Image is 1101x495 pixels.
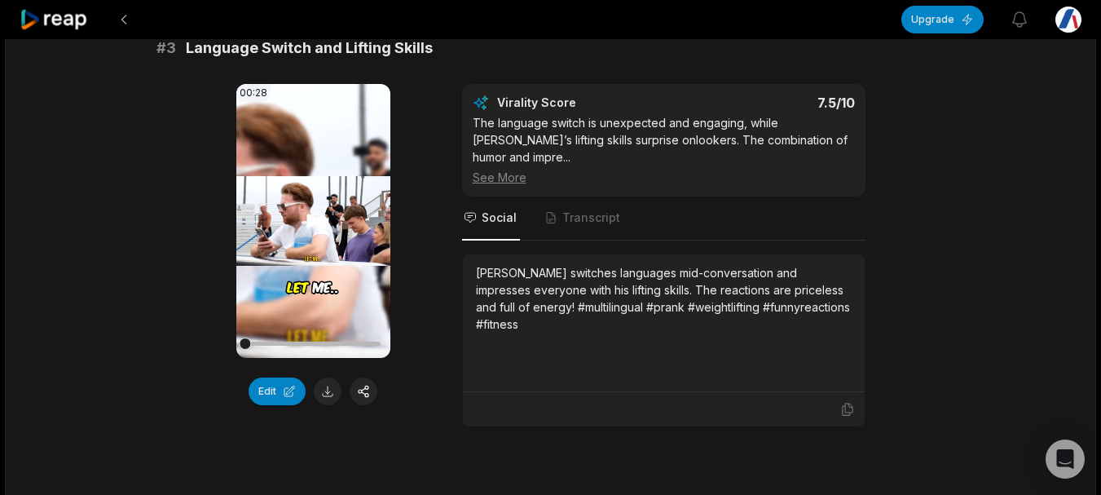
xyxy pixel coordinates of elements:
div: See More [473,169,855,186]
span: Transcript [562,210,620,226]
video: Your browser does not support mp4 format. [236,84,390,358]
span: # 3 [156,37,176,60]
nav: Tabs [462,197,865,241]
div: The language switch is unexpected and engaging, while [PERSON_NAME]’s lifting skills surprise onl... [473,114,855,186]
div: Virality Score [497,95,672,111]
span: Language Switch and Lifting Skills [186,37,433,60]
div: Open Intercom Messenger [1046,440,1085,479]
div: 7.5 /10 [680,95,855,111]
button: Upgrade [901,6,984,33]
button: Edit [249,378,306,405]
div: [PERSON_NAME] switches languages mid-conversation and impresses everyone with his lifting skills.... [476,264,852,333]
span: Social [482,210,517,226]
